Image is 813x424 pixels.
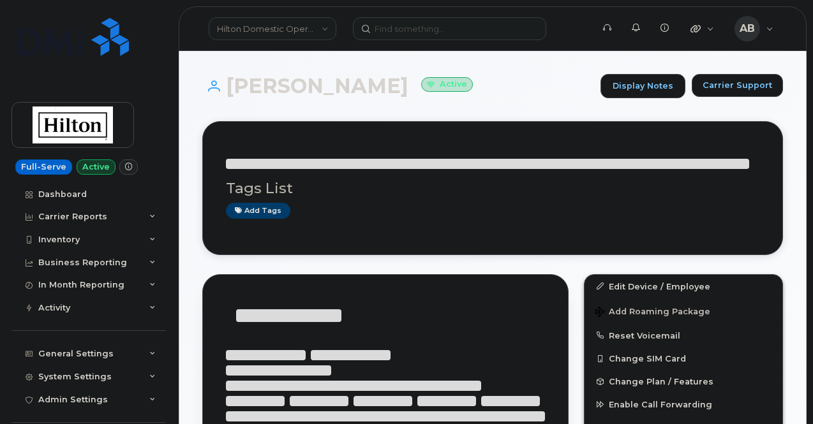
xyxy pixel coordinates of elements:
[692,74,783,97] button: Carrier Support
[609,377,713,386] span: Change Plan / Features
[600,74,685,98] a: Display Notes
[226,180,759,196] h3: Tags List
[703,79,772,91] span: Carrier Support
[585,275,782,298] a: Edit Device / Employee
[585,324,782,347] button: Reset Voicemail
[585,347,782,370] button: Change SIM Card
[595,307,710,319] span: Add Roaming Package
[585,393,782,416] button: Enable Call Forwarding
[202,75,594,97] h1: [PERSON_NAME]
[585,298,782,324] button: Add Roaming Package
[226,203,290,219] a: Add tags
[421,77,473,92] small: Active
[609,400,712,409] span: Enable Call Forwarding
[585,370,782,393] button: Change Plan / Features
